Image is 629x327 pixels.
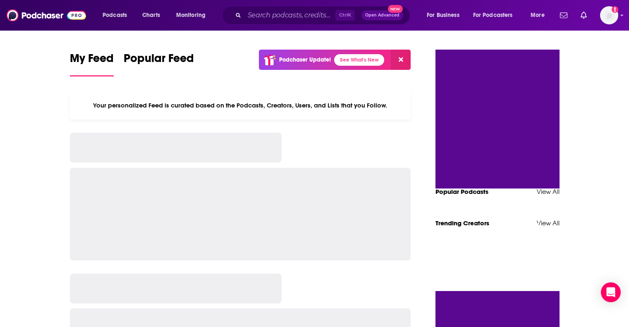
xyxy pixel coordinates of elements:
span: Podcasts [103,10,127,21]
a: Show notifications dropdown [557,8,571,22]
span: For Podcasters [473,10,513,21]
a: My Feed [70,51,114,76]
span: Open Advanced [365,13,399,17]
a: View All [537,219,560,227]
button: Show profile menu [600,6,618,24]
span: More [531,10,545,21]
a: Popular Podcasts [435,188,488,196]
svg: Add a profile image [612,6,618,13]
button: open menu [525,9,555,22]
a: Popular Feed [124,51,194,76]
a: Trending Creators [435,219,489,227]
div: Open Intercom Messenger [601,282,621,302]
a: Show notifications dropdown [577,8,590,22]
button: Open AdvancedNew [361,10,403,20]
button: open menu [170,9,216,22]
button: open menu [421,9,470,22]
img: Podchaser - Follow, Share and Rate Podcasts [7,7,86,23]
button: open menu [468,9,525,22]
a: Charts [137,9,165,22]
span: Monitoring [176,10,206,21]
p: Podchaser Update! [279,56,331,63]
span: Ctrl K [335,10,355,21]
span: Charts [142,10,160,21]
span: Logged in as mfurr [600,6,618,24]
div: Search podcasts, credits, & more... [230,6,418,25]
button: open menu [97,9,138,22]
span: Popular Feed [124,51,194,70]
input: Search podcasts, credits, & more... [244,9,335,22]
span: For Business [427,10,459,21]
img: User Profile [600,6,618,24]
span: My Feed [70,51,114,70]
a: See What's New [334,54,384,66]
div: Your personalized Feed is curated based on the Podcasts, Creators, Users, and Lists that you Follow. [70,91,411,119]
span: New [388,5,403,13]
a: View All [537,188,560,196]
